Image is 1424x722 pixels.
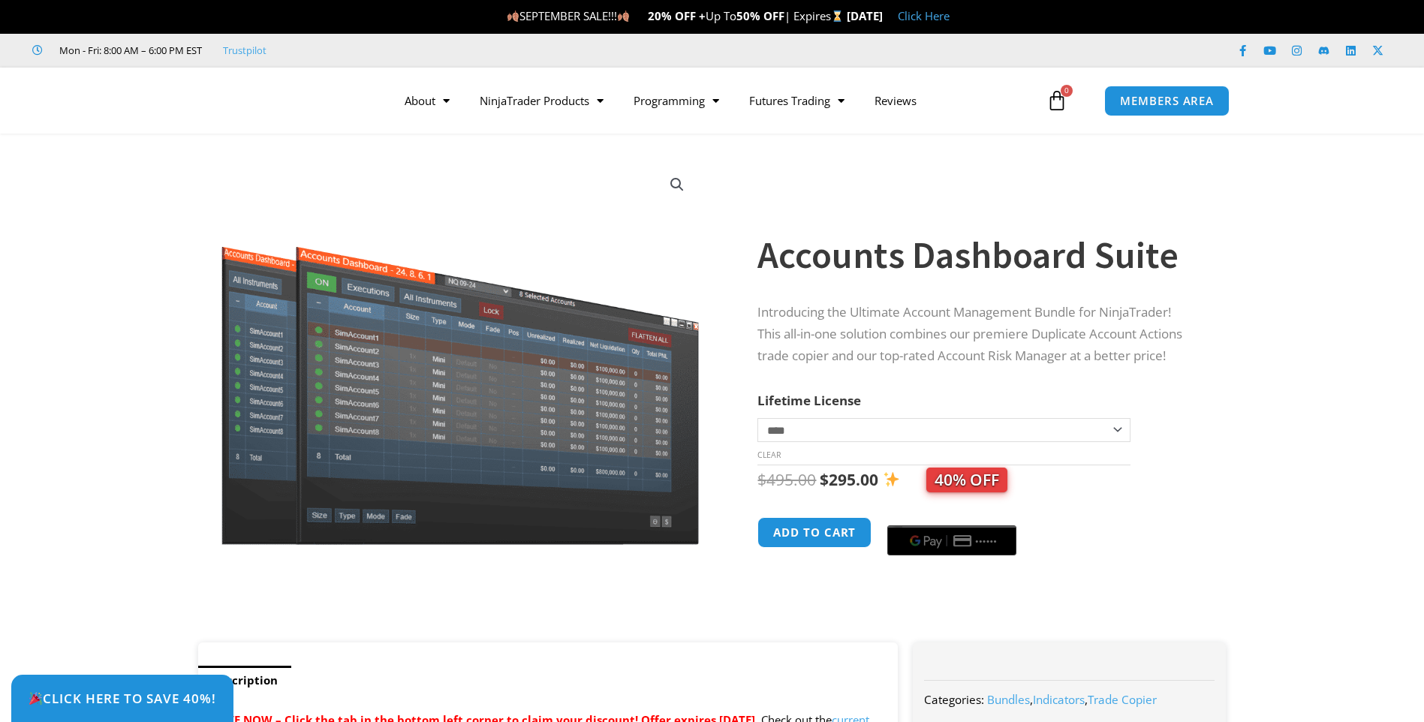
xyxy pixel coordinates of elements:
[926,468,1007,492] span: 40% OFF
[619,83,734,118] a: Programming
[832,11,843,22] img: ⌛
[465,83,619,118] a: NinjaTrader Products
[757,392,861,409] label: Lifetime License
[884,515,1019,516] iframe: Secure payment input frame
[757,517,872,548] button: Add to cart
[757,450,781,460] a: Clear options
[390,83,1043,118] nav: Menu
[757,302,1196,367] p: Introducing the Ultimate Account Management Bundle for NinjaTrader! This all-in-one solution comb...
[390,83,465,118] a: About
[29,692,42,705] img: 🎉
[884,471,899,487] img: ✨
[757,469,816,490] bdi: 495.00
[736,8,784,23] strong: 50% OFF
[757,229,1196,281] h1: Accounts Dashboard Suite
[1061,85,1073,97] span: 0
[1024,79,1090,122] a: 0
[820,469,829,490] span: $
[507,8,847,23] span: SEPTEMBER SALE!!! Up To | Expires
[219,160,702,545] img: Screenshot 2024-08-26 155710eeeee
[648,8,706,23] strong: 20% OFF +
[56,41,202,59] span: Mon - Fri: 8:00 AM – 6:00 PM EST
[1120,95,1214,107] span: MEMBERS AREA
[223,41,266,59] a: Trustpilot
[734,83,860,118] a: Futures Trading
[507,11,519,22] img: 🍂
[11,675,233,722] a: 🎉Click Here to save 40%!
[887,525,1016,555] button: Buy with GPay
[618,11,629,22] img: 🍂
[1104,86,1230,116] a: MEMBERS AREA
[860,83,932,118] a: Reviews
[757,469,766,490] span: $
[29,692,216,705] span: Click Here to save 40%!
[820,469,878,490] bdi: 295.00
[898,8,950,23] a: Click Here
[174,74,336,128] img: LogoAI | Affordable Indicators – NinjaTrader
[664,171,691,198] a: View full-screen image gallery
[977,536,999,546] text: ••••••
[847,8,883,23] strong: [DATE]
